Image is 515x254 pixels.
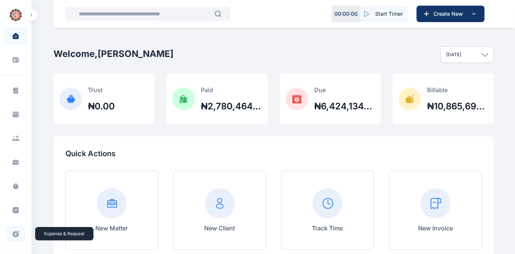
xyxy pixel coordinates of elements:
[65,148,482,159] p: Quick Actions
[417,6,485,22] button: Create New
[314,85,375,94] p: Due
[418,224,453,233] p: New Invoice
[427,85,488,94] p: Billable
[430,10,469,18] span: Create New
[446,52,461,58] p: [DATE]
[88,100,115,112] h2: ₦0.00
[334,10,358,18] p: 00 : 00 : 00
[205,224,235,233] p: New Client
[427,100,488,112] h2: ₦10,865,696,391.87
[88,85,115,94] p: Trust
[312,224,343,233] p: Track Time
[53,48,174,60] h2: Welcome, [PERSON_NAME]
[314,100,375,112] h2: ₦6,424,134,542.60
[360,6,409,22] button: Start Timer
[375,10,403,18] span: Start Timer
[201,85,262,94] p: Paid
[201,100,262,112] h2: ₦2,780,464,326.69
[96,224,128,233] p: New Matter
